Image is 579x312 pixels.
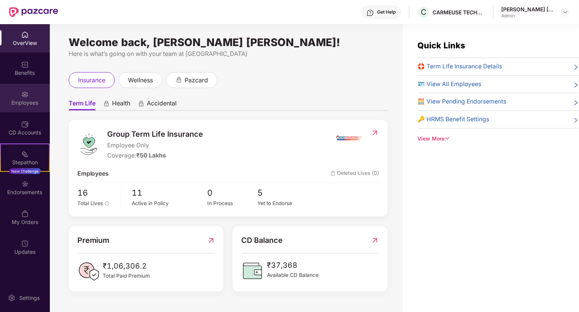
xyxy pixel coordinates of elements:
div: Get Help [377,9,396,15]
span: Group Term Life Insurance [108,128,203,140]
div: Settings [17,294,42,302]
div: CARMEUSE TECHNOLOGIES INDIA PRIVATE LIMITED [433,9,485,16]
span: pazcard [185,76,208,85]
span: Health [112,99,130,110]
span: Employee Only [108,141,203,150]
span: 5 [258,187,308,199]
span: Term Life [69,99,95,110]
img: RedirectIcon [371,235,379,246]
span: 0 [207,187,257,199]
span: 🧮 View Pending Endorsements [418,97,507,107]
img: CDBalanceIcon [241,259,264,282]
img: svg+xml;base64,PHN2ZyBpZD0iSG9tZSIgeG1sbnM9Imh0dHA6Ly93d3cudzMub3JnLzIwMDAvc3ZnIiB3aWR0aD0iMjAiIG... [21,31,29,39]
span: Premium [77,235,110,246]
span: Accidental [147,99,177,110]
div: Stepathon [1,159,49,166]
img: svg+xml;base64,PHN2ZyBpZD0iQ0RfQWNjb3VudHMiIGRhdGEtbmFtZT0iQ0QgQWNjb3VudHMiIHhtbG5zPSJodHRwOi8vd3... [21,120,29,128]
span: ₹50 Lakhs [137,152,166,159]
div: animation [176,76,182,83]
img: svg+xml;base64,PHN2ZyBpZD0iU2V0dGluZy0yMHgyMCIgeG1sbnM9Imh0dHA6Ly93d3cudzMub3JnLzIwMDAvc3ZnIiB3aW... [8,294,15,302]
span: 🔑 HRMS Benefit Settings [418,115,490,124]
span: wellness [128,76,153,85]
div: [PERSON_NAME] [PERSON_NAME] [501,6,554,13]
span: Total Paid Premium [103,272,150,280]
img: RedirectIcon [371,129,379,137]
span: CD Balance [241,235,283,246]
div: Admin [501,13,554,19]
div: In Process [207,199,257,207]
span: right [573,99,579,107]
div: View More [418,135,579,143]
span: Total Lives [77,200,103,206]
span: right [573,116,579,124]
span: Available CD Balance [267,271,319,280]
span: C [421,8,427,17]
span: ₹1,06,306.2 [103,260,150,272]
div: Yet to Endorse [258,199,308,207]
img: svg+xml;base64,PHN2ZyBpZD0iRHJvcGRvd24tMzJ4MzIiIHhtbG5zPSJodHRwOi8vd3d3LnczLm9yZy8yMDAwL3N2ZyIgd2... [562,9,568,15]
span: 🛟 Term Life Insurance Details [418,62,502,71]
div: Welcome back, [PERSON_NAME] [PERSON_NAME]! [69,39,388,45]
div: New Challenge [9,168,41,174]
div: animation [138,100,145,107]
div: Active in Policy [132,199,208,207]
span: Deleted Lives (0) [331,169,379,179]
img: svg+xml;base64,PHN2ZyBpZD0iVXBkYXRlZCIgeG1sbnM9Imh0dHA6Ly93d3cudzMub3JnLzIwMDAvc3ZnIiB3aWR0aD0iMj... [21,240,29,247]
span: 11 [132,187,208,199]
img: svg+xml;base64,PHN2ZyBpZD0iQmVuZWZpdHMiIHhtbG5zPSJodHRwOi8vd3d3LnczLm9yZy8yMDAwL3N2ZyIgd2lkdGg9Ij... [21,61,29,68]
div: Coverage: [108,151,203,161]
img: svg+xml;base64,PHN2ZyBpZD0iRW1wbG95ZWVzIiB4bWxucz0iaHR0cDovL3d3dy53My5vcmcvMjAwMC9zdmciIHdpZHRoPS... [21,91,29,98]
img: insurerIcon [335,128,363,147]
span: insurance [78,76,105,85]
span: ₹37,368 [267,259,319,271]
span: 🪪 View All Employees [418,80,482,89]
span: right [573,63,579,71]
img: logo [77,133,100,156]
span: Quick Links [418,40,465,50]
span: info-circle [105,201,109,206]
span: Employees [77,169,109,179]
img: deleteIcon [331,171,336,176]
span: 16 [77,187,115,199]
span: right [573,81,579,89]
img: New Pazcare Logo [9,7,58,17]
span: down [445,136,450,141]
img: svg+xml;base64,PHN2ZyBpZD0iRW5kb3JzZW1lbnRzIiB4bWxucz0iaHR0cDovL3d3dy53My5vcmcvMjAwMC9zdmciIHdpZH... [21,180,29,188]
div: Here is what’s going on with your team at [GEOGRAPHIC_DATA] [69,49,388,59]
img: svg+xml;base64,PHN2ZyB4bWxucz0iaHR0cDovL3d3dy53My5vcmcvMjAwMC9zdmciIHdpZHRoPSIyMSIgaGVpZ2h0PSIyMC... [21,150,29,158]
img: svg+xml;base64,PHN2ZyBpZD0iSGVscC0zMngzMiIgeG1sbnM9Imh0dHA6Ly93d3cudzMub3JnLzIwMDAvc3ZnIiB3aWR0aD... [366,9,374,17]
img: PaidPremiumIcon [77,260,100,283]
img: svg+xml;base64,PHN2ZyBpZD0iTXlfT3JkZXJzIiBkYXRhLW5hbWU9Ik15IE9yZGVycyIgeG1sbnM9Imh0dHA6Ly93d3cudz... [21,210,29,218]
img: RedirectIcon [207,235,215,246]
div: animation [103,100,110,107]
